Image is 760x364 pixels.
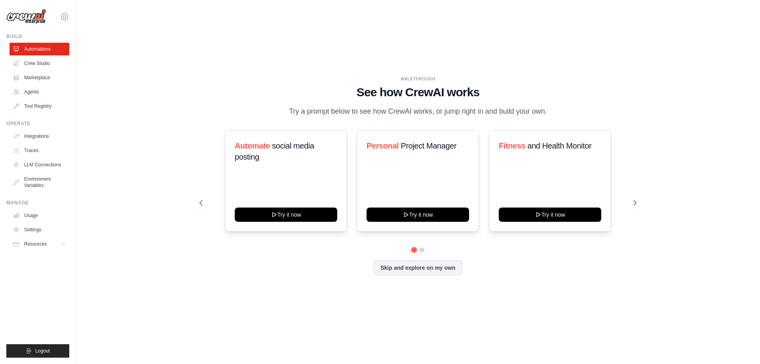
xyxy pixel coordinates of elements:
[9,57,69,70] a: Crew Studio
[9,100,69,112] a: Tool Registry
[9,130,69,143] a: Integrations
[499,141,525,150] span: Fitness
[6,9,46,24] img: Logo
[367,141,399,150] span: Personal
[499,208,601,222] button: Try it now
[367,208,469,222] button: Try it now
[9,223,69,236] a: Settings
[9,238,69,250] button: Resources
[6,344,69,358] button: Logout
[6,33,69,40] div: Build
[285,106,551,117] p: Try a prompt below to see how CrewAI works, or jump right in and build your own.
[401,141,457,150] span: Project Manager
[9,71,69,84] a: Marketplace
[235,141,314,161] span: social media posting
[374,260,462,275] button: Skip and explore on my own
[6,120,69,127] div: Operate
[235,208,337,222] button: Try it now
[199,76,636,82] div: WALKTHROUGH
[9,173,69,192] a: Environment Variables
[199,85,636,99] h1: See how CrewAI works
[35,348,50,354] span: Logout
[9,86,69,98] a: Agents
[9,144,69,157] a: Traces
[9,158,69,171] a: LLM Connections
[527,141,591,150] span: and Health Monitor
[6,200,69,206] div: Manage
[9,43,69,55] a: Automations
[24,241,47,247] span: Resources
[235,141,270,150] span: Automate
[9,209,69,222] a: Usage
